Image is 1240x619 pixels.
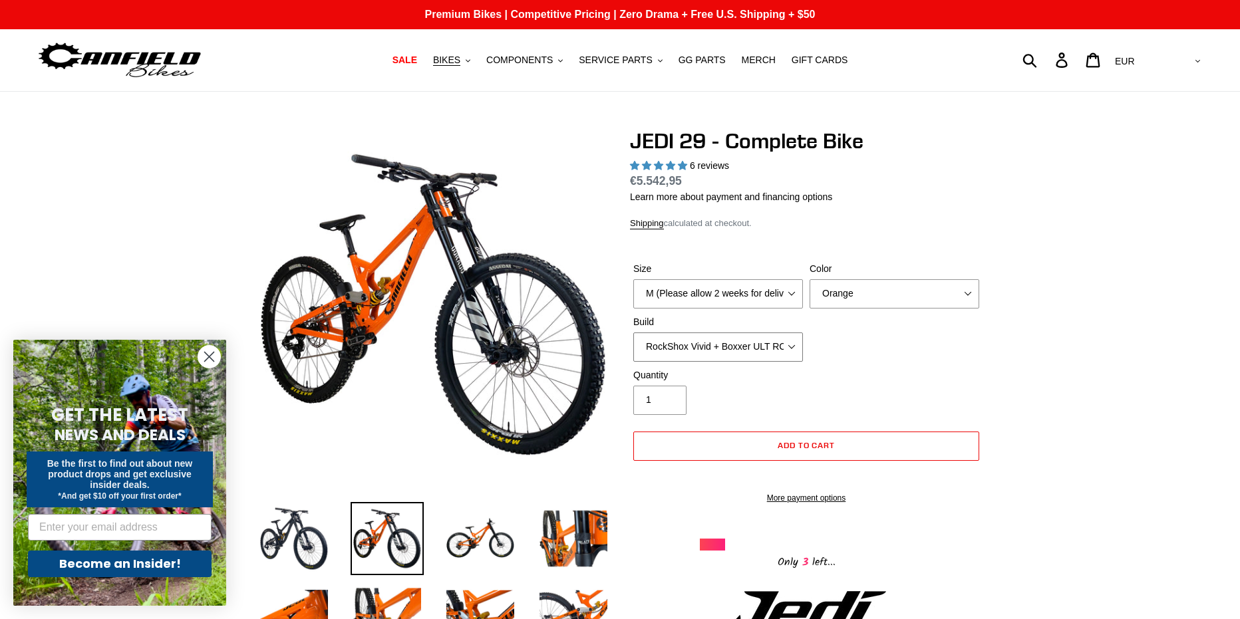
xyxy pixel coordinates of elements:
[633,315,803,329] label: Build
[735,51,782,69] a: MERCH
[572,51,669,69] button: SERVICE PARTS
[426,51,477,69] button: BIKES
[810,262,979,276] label: Color
[633,492,979,504] a: More payment options
[630,174,682,187] span: €5.542,95
[679,55,726,66] span: GG PARTS
[633,432,979,461] button: Add to cart
[386,51,424,69] a: SALE
[633,262,803,276] label: Size
[444,502,517,575] img: Load image into Gallery viewer, JEDI 29 - Complete Bike
[630,160,690,171] span: 5.00 stars
[51,403,188,427] span: GET THE LATEST
[690,160,729,171] span: 6 reviews
[630,217,983,230] div: calculated at checkout.
[351,502,424,575] img: Load image into Gallery viewer, JEDI 29 - Complete Bike
[47,458,193,490] span: Be the first to find out about new product drops and get exclusive insider deals.
[798,554,812,570] span: 3
[55,424,186,445] span: NEWS AND DEALS
[630,128,983,154] h1: JEDI 29 - Complete Bike
[257,502,331,575] img: Load image into Gallery viewer, JEDI 29 - Complete Bike
[700,551,913,571] div: Only left...
[792,55,848,66] span: GIFT CARDS
[198,345,221,368] button: Close dialog
[58,491,181,501] span: *And get $10 off your first order*
[433,55,460,66] span: BIKES
[537,502,610,575] img: Load image into Gallery viewer, JEDI 29 - Complete Bike
[392,55,417,66] span: SALE
[785,51,855,69] a: GIFT CARDS
[37,39,203,81] img: Canfield Bikes
[28,514,212,541] input: Enter your email address
[28,551,212,577] button: Become an Insider!
[630,191,832,202] a: Learn more about payment and financing options
[633,368,803,382] label: Quantity
[672,51,732,69] a: GG PARTS
[742,55,776,66] span: MERCH
[579,55,652,66] span: SERVICE PARTS
[486,55,553,66] span: COMPONENTS
[630,218,664,229] a: Shipping
[1030,45,1064,74] input: Search
[778,440,836,450] span: Add to cart
[480,51,569,69] button: COMPONENTS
